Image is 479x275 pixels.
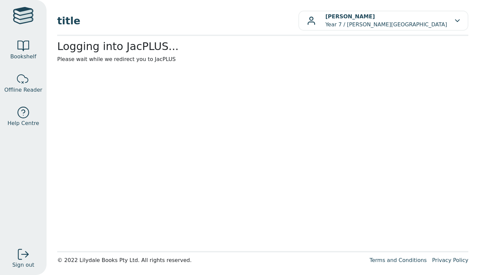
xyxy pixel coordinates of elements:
h2: Logging into JacPLUS... [57,40,468,53]
span: Sign out [12,261,34,269]
span: Help Centre [7,119,39,127]
span: Bookshelf [10,53,36,61]
div: © 2022 Lilydale Books Pty Ltd. All rights reserved. [57,256,364,264]
button: [PERSON_NAME]Year 7 / [PERSON_NAME][GEOGRAPHIC_DATA] [298,11,468,31]
p: Please wait while we redirect you to JacPLUS [57,55,468,63]
b: [PERSON_NAME] [325,13,375,20]
a: Terms and Conditions [370,257,427,263]
span: title [57,13,298,28]
a: Privacy Policy [432,257,468,263]
p: Year 7 / [PERSON_NAME][GEOGRAPHIC_DATA] [325,13,447,29]
span: Offline Reader [4,86,42,94]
